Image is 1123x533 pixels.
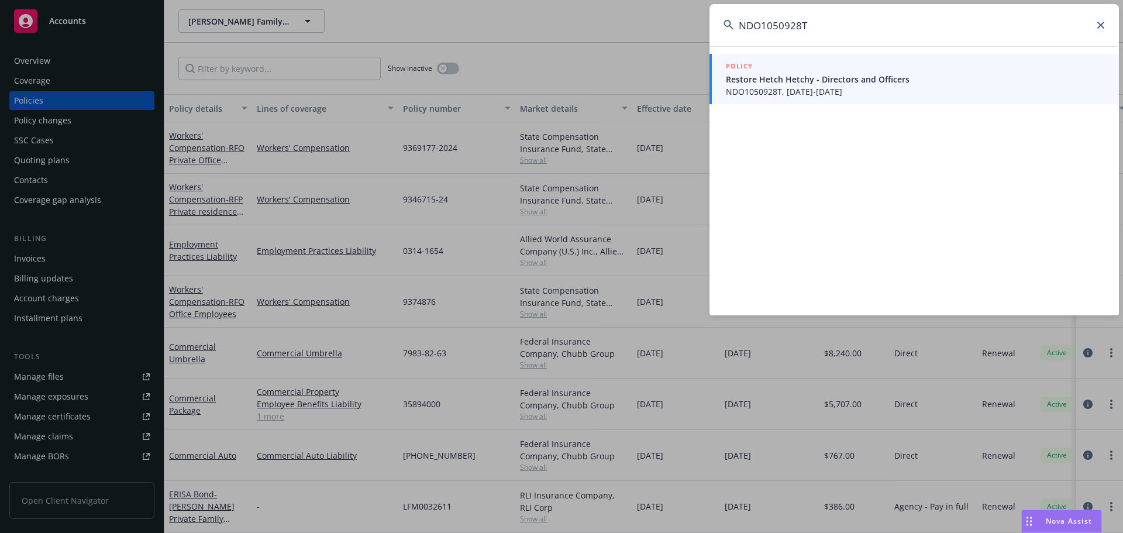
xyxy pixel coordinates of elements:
[726,73,1105,85] span: Restore Hetch Hetchy - Directors and Officers
[1046,516,1092,526] span: Nova Assist
[1022,510,1036,532] div: Drag to move
[726,85,1105,98] span: NDO1050928T, [DATE]-[DATE]
[1021,510,1102,533] button: Nova Assist
[709,4,1119,46] input: Search...
[709,54,1119,104] a: POLICYRestore Hetch Hetchy - Directors and OfficersNDO1050928T, [DATE]-[DATE]
[726,60,753,72] h5: POLICY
